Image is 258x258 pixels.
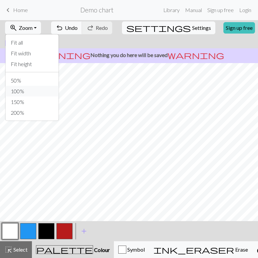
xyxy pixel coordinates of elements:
p: Nothing you do here will be saved [3,51,255,59]
a: Sign up free [223,22,255,34]
button: Fit width [5,48,58,59]
button: Fit height [5,59,58,69]
button: SettingsSettings [122,21,215,34]
span: settings [126,23,191,33]
a: Manual [182,3,205,17]
span: zoom_in [9,23,17,33]
span: Zoom [19,24,33,31]
button: 150% [5,97,58,107]
span: help [4,37,37,47]
button: Erase [149,241,252,258]
span: warning [34,50,90,60]
button: Colour [32,241,114,258]
button: 50% [5,75,58,86]
span: add [80,226,88,236]
span: Symbol [126,246,145,253]
span: ink_eraser [154,245,234,254]
button: Zoom [5,21,41,34]
h2: Demo chart [80,6,114,14]
span: Select [12,246,28,253]
a: Login [236,3,254,17]
span: highlight_alt [4,245,12,254]
span: warning [168,50,224,60]
span: Undo [65,24,78,31]
span: palette [36,245,93,254]
span: keyboard_arrow_left [4,5,12,15]
button: Symbol [114,241,149,258]
i: Settings [126,24,191,32]
button: 200% [5,107,58,118]
span: Settings [192,24,211,32]
button: Fit all [5,37,58,48]
a: Library [161,3,182,17]
button: 100% [5,86,58,97]
button: Undo [51,21,82,34]
a: Sign up free [205,3,236,17]
span: Colour [93,247,110,253]
a: Home [4,4,28,16]
span: undo [55,23,63,33]
span: Erase [234,246,248,253]
span: Home [13,7,28,13]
